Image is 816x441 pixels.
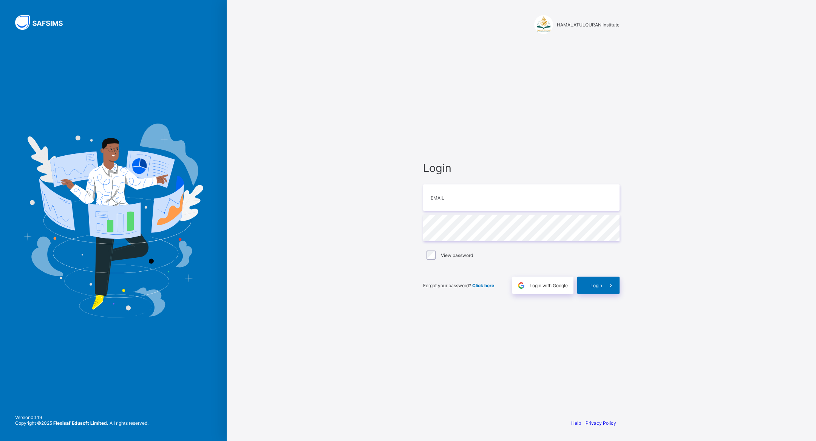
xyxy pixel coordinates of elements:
[23,124,203,317] img: Hero Image
[15,415,148,420] span: Version 0.1.19
[530,283,568,288] span: Login with Google
[517,281,525,290] img: google.396cfc9801f0270233282035f929180a.svg
[423,161,620,175] span: Login
[557,22,620,28] span: HAMALATULQURAN Institute
[472,283,494,288] a: Click here
[15,15,72,30] img: SAFSIMS Logo
[423,283,494,288] span: Forgot your password?
[53,420,108,426] strong: Flexisaf Edusoft Limited.
[590,283,602,288] span: Login
[441,252,473,258] label: View password
[15,420,148,426] span: Copyright © 2025 All rights reserved.
[586,420,616,426] a: Privacy Policy
[571,420,581,426] a: Help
